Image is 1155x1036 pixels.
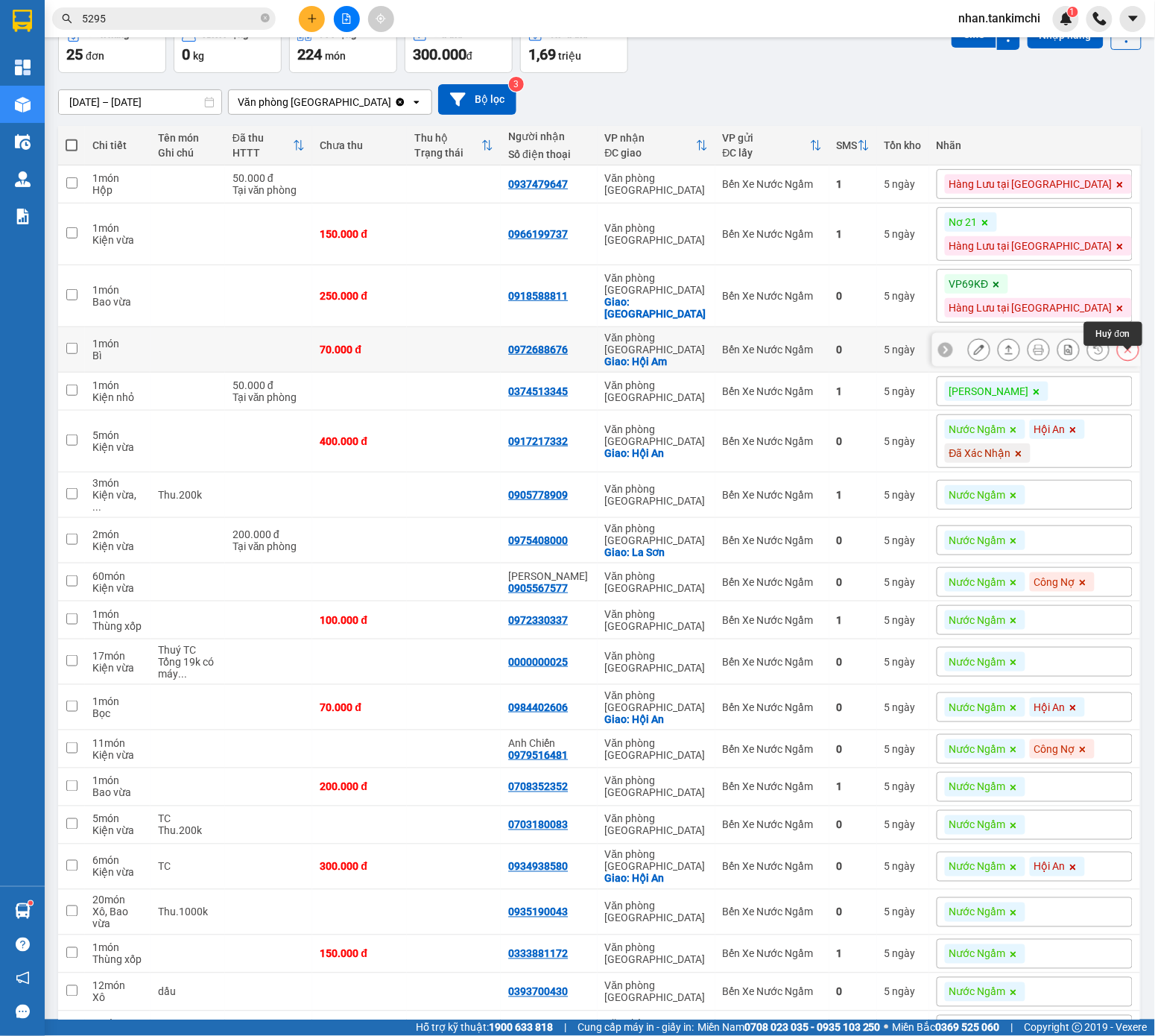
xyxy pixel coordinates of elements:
span: Nơ 21 [949,215,978,229]
div: TC [158,813,218,825]
button: Chưa thu1,69 triệu [520,19,628,73]
div: Văn phòng [GEOGRAPHIC_DATA] [605,737,708,761]
span: Công Nợ [1034,742,1075,756]
div: Văn phòng [GEOGRAPHIC_DATA] [605,172,708,196]
div: Văn phòng [GEOGRAPHIC_DATA] [605,379,708,403]
div: Bì [92,350,143,361]
div: Bến Xe Nước Ngầm [723,819,822,831]
div: 0708352352 [508,781,568,793]
div: 0 [837,906,870,918]
div: 0975408000 [508,534,568,546]
div: 20 món [92,894,143,906]
span: 1 [1070,7,1075,17]
sup: 1 [1068,7,1078,17]
div: 5 [885,948,922,960]
button: file-add [334,6,360,32]
button: Khối lượng0kg [174,19,282,73]
div: 0393700430 [508,986,568,998]
input: Tìm tên, số ĐT hoặc mã đơn [82,10,258,27]
div: 5 [885,743,922,755]
div: 0918588811 [508,290,568,302]
span: ngày [893,861,916,873]
div: 0703180083 [508,819,568,831]
span: plus [307,13,317,24]
div: 1 món [92,222,143,234]
span: ... [92,501,101,513]
div: 5 [885,781,922,793]
div: 150.000 đ [320,948,399,960]
div: Tổng 19k có máy tính.Thắng thu.760k [158,656,218,680]
div: Nhãn [937,139,1133,151]
div: Kiện vừa [92,749,143,761]
div: Xô, Bao vừa [92,906,143,930]
img: solution-icon [15,209,31,224]
div: 60 món [92,570,143,582]
div: Bến Xe Nước Ngầm [723,435,822,447]
div: 11 món [92,737,143,749]
div: Văn phòng [GEOGRAPHIC_DATA] [605,650,708,674]
div: 12 món [92,980,143,992]
div: 0 [837,701,870,713]
div: 0934938580 [508,861,568,873]
span: Miền Bắc [893,1020,1000,1036]
input: Select a date range. [59,90,221,114]
span: Nước Ngầm [949,534,1006,547]
div: 5 [885,861,922,873]
div: Chi tiết [92,139,143,151]
div: Thu.1000k [158,906,218,918]
span: Nước Ngầm [949,906,1006,919]
div: 1 [837,614,870,626]
img: dashboard-icon [15,60,31,75]
div: Bao vừa [92,296,143,308]
span: triệu [558,50,581,62]
span: món [325,50,346,62]
span: Hội An [1034,860,1066,874]
div: HS [158,1018,218,1030]
th: Toggle SortBy [829,126,877,165]
button: Đã thu300.000đ [405,19,513,73]
div: 0979516481 [508,749,568,761]
div: Tại văn phòng [232,184,306,196]
div: 1 [837,948,870,960]
th: Toggle SortBy [407,126,501,165]
span: Nước Ngầm [949,818,1006,832]
div: 1 [837,228,870,240]
div: Bến Xe Nước Ngầm [723,290,822,302]
th: Toggle SortBy [225,126,313,165]
span: Hỗ trợ kỹ thuật: [416,1020,553,1036]
span: message [16,1005,30,1019]
div: Bến Xe Nước Ngầm [723,948,822,960]
span: ngày [893,986,916,998]
div: 5 [885,614,922,626]
div: Văn phòng [GEOGRAPHIC_DATA] [605,775,708,799]
div: 0 [837,576,870,588]
div: Kiện vừa, Lốp xe [92,489,143,513]
div: 5 [885,986,922,998]
div: Văn phòng [GEOGRAPHIC_DATA] [238,95,391,110]
div: 5 [885,290,922,302]
div: Văn phòng [GEOGRAPHIC_DATA] [605,483,708,507]
span: Nước Ngầm [949,985,1006,999]
div: 1 món [92,284,143,296]
span: ngày [893,948,916,960]
div: Bến Xe Nước Ngầm [723,701,822,713]
div: Hộp [92,184,143,196]
span: ngày [893,781,916,793]
div: 70.000 đ [320,701,399,713]
div: 70.000 đ [320,344,399,356]
button: caret-down [1120,6,1146,32]
div: Văn phòng [GEOGRAPHIC_DATA] [605,942,708,966]
div: Văn phòng [GEOGRAPHIC_DATA] [605,900,708,924]
div: Bến Xe Nước Ngầm [723,986,822,998]
div: Bến Xe Nước Ngầm [723,344,822,356]
button: Số lượng224món [289,19,397,73]
div: Tại văn phòng [232,391,306,403]
span: question-circle [16,938,30,952]
span: Cung cấp máy in - giấy in: [577,1020,694,1036]
div: 5 món [92,429,143,441]
div: TC [158,861,218,873]
div: Tồn kho [885,139,922,151]
div: Người nhận [508,130,589,142]
div: 0 [837,656,870,668]
input: Selected Văn phòng Đà Nẵng. [393,95,394,110]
